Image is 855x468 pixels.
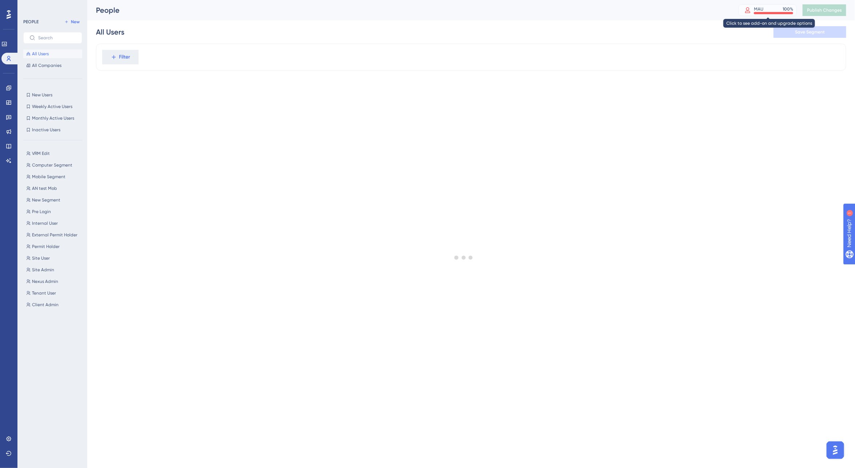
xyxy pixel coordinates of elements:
[824,439,846,461] iframe: UserGuiding AI Assistant Launcher
[23,196,87,204] button: New Segment
[32,209,51,215] span: Pre Login
[17,2,45,11] span: Need Help?
[96,5,720,15] div: People
[32,244,60,249] span: Permit Holder
[23,300,87,309] button: Client Admin
[23,184,87,193] button: AN test Mob
[23,125,82,134] button: Inactive Users
[32,302,59,308] span: Client Admin
[23,114,82,123] button: Monthly Active Users
[23,277,87,286] button: Nexus Admin
[23,265,87,274] button: Site Admin
[32,267,54,273] span: Site Admin
[754,6,763,12] div: MAU
[23,161,87,169] button: Computer Segment
[795,29,825,35] span: Save Segment
[32,115,74,121] span: Monthly Active Users
[23,289,87,297] button: Tenant User
[71,19,80,25] span: New
[32,174,65,180] span: Mobile Segment
[32,63,61,68] span: All Companies
[32,220,58,226] span: Internal User
[23,49,82,58] button: All Users
[23,242,87,251] button: Permit Holder
[23,219,87,228] button: Internal User
[32,197,60,203] span: New Segment
[38,35,76,40] input: Search
[32,127,60,133] span: Inactive Users
[23,61,82,70] button: All Companies
[23,19,39,25] div: PEOPLE
[32,279,58,284] span: Nexus Admin
[23,231,87,239] button: External Permit Holder
[32,185,57,191] span: AN test Mob
[51,4,53,9] div: 1
[62,17,82,26] button: New
[23,149,87,158] button: VRM Edit
[23,207,87,216] button: Pre Login
[32,151,50,156] span: VRM Edit
[32,92,52,98] span: New Users
[32,162,72,168] span: Computer Segment
[32,232,77,238] span: External Permit Holder
[32,255,50,261] span: Site User
[23,254,87,263] button: Site User
[32,104,72,109] span: Weekly Active Users
[96,27,124,37] div: All Users
[23,91,82,99] button: New Users
[23,102,82,111] button: Weekly Active Users
[774,26,846,38] button: Save Segment
[783,6,793,12] div: 100 %
[32,290,56,296] span: Tenant User
[807,7,842,13] span: Publish Changes
[23,172,87,181] button: Mobile Segment
[803,4,846,16] button: Publish Changes
[32,51,49,57] span: All Users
